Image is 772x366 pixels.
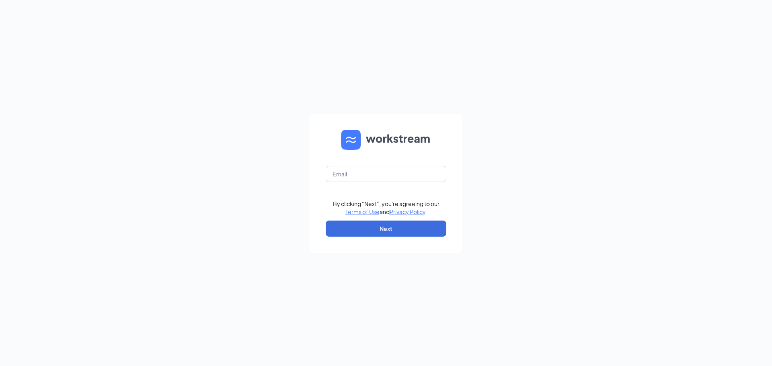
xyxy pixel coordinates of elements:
a: Privacy Policy [390,208,425,215]
div: By clicking "Next", you're agreeing to our and . [333,200,439,216]
a: Terms of Use [345,208,380,215]
button: Next [326,221,446,237]
input: Email [326,166,446,182]
img: WS logo and Workstream text [341,130,431,150]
